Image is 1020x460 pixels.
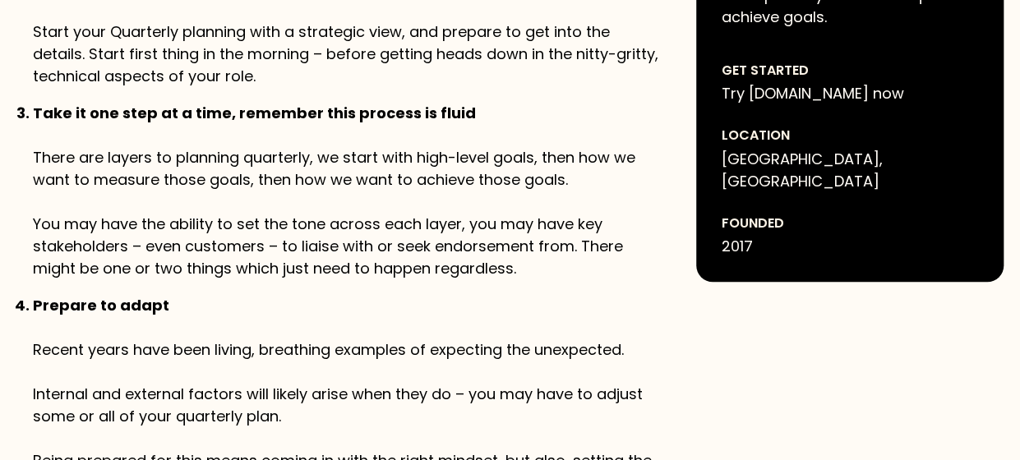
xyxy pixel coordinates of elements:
[33,295,169,315] strong: Prepare to adapt
[33,102,663,279] p: There are layers to planning quarterly, we start with high-level goals, then how we want to measu...
[33,103,476,123] strong: Take it one step at a time, remember this process is fluid
[721,148,979,192] p: [GEOGRAPHIC_DATA], [GEOGRAPHIC_DATA]
[721,82,979,104] p: Try [DOMAIN_NAME] now
[721,126,789,145] span: LOCATION
[721,235,979,257] p: 2017
[721,214,783,232] span: Founded
[721,61,808,80] span: GEt started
